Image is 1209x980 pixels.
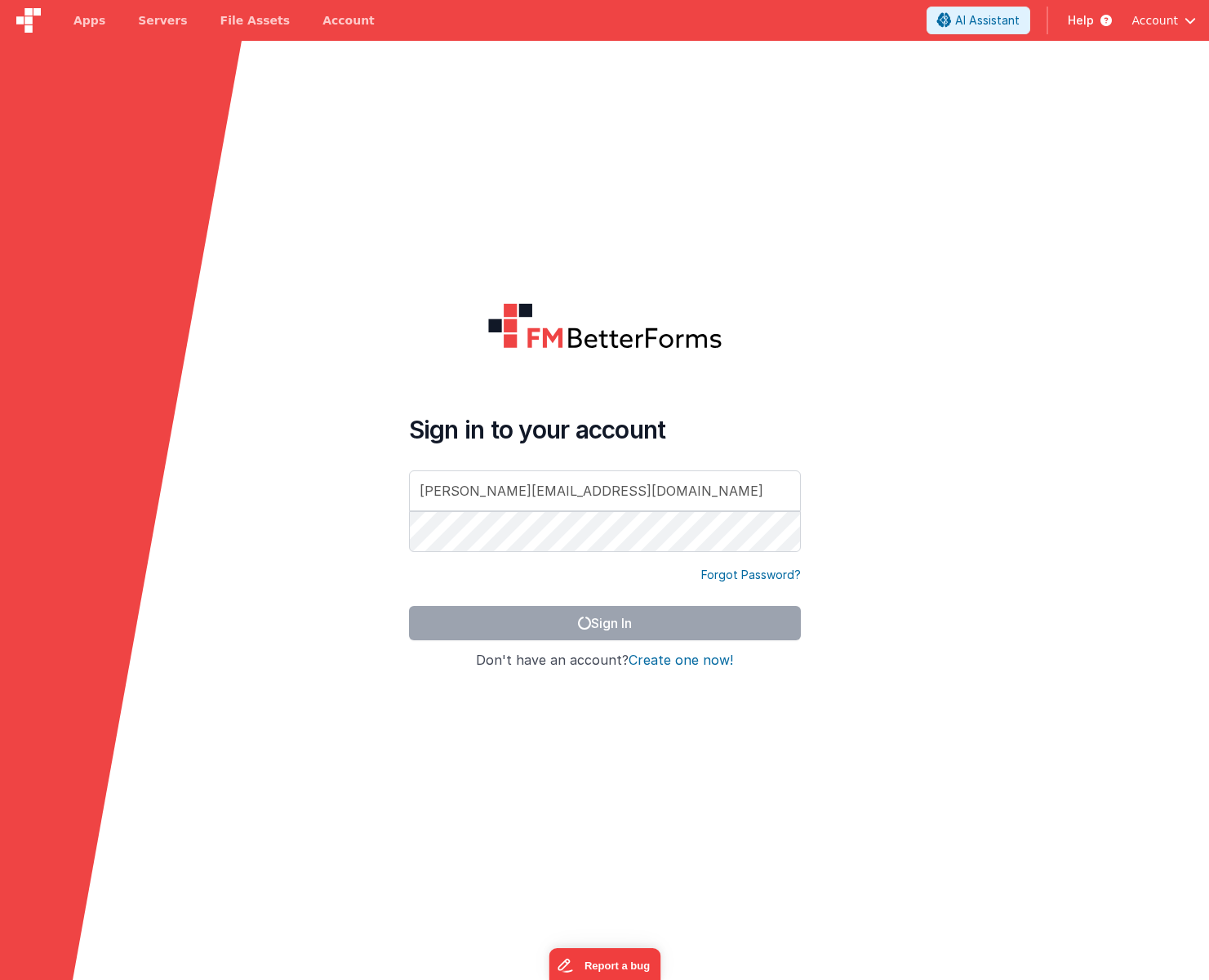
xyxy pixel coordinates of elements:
a: Forgot Password? [701,567,801,583]
h4: Sign in to your account [409,415,801,444]
span: Help [1068,12,1094,29]
button: AI Assistant [927,7,1030,34]
h4: Don't have an account? [409,653,801,668]
span: Account [1131,12,1178,29]
span: Apps [73,12,105,29]
button: Create one now! [629,653,733,668]
span: File Assets [220,12,291,29]
span: AI Assistant [955,12,1020,29]
button: Sign In [409,606,801,640]
span: Servers [138,12,187,29]
input: Email Address [409,470,801,511]
button: Account [1131,12,1196,29]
